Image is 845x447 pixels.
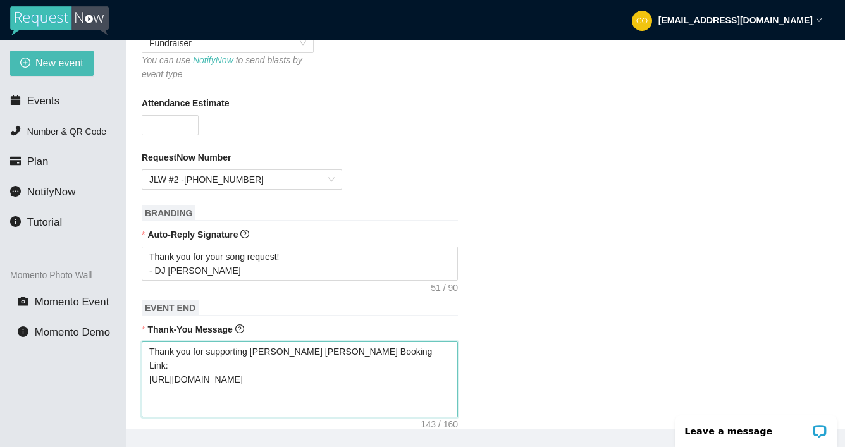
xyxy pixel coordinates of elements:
[142,53,314,81] div: You can use to send blasts by event type
[35,326,110,338] span: Momento Demo
[667,407,845,447] iframe: LiveChat chat widget
[240,230,249,238] span: question-circle
[142,341,458,417] textarea: Thank you for supporting [PERSON_NAME] [PERSON_NAME] Booking Link: [URL][DOMAIN_NAME]
[147,324,232,334] b: Thank-You Message
[142,150,231,164] b: RequestNow Number
[235,324,244,333] span: question-circle
[10,186,21,197] span: message
[658,15,813,25] strong: [EMAIL_ADDRESS][DOMAIN_NAME]
[142,247,458,281] textarea: Thank you for your song request! - DJ [PERSON_NAME]
[147,230,238,240] b: Auto-Reply Signature
[149,34,306,52] span: Fundraiser
[35,296,109,308] span: Momento Event
[20,58,30,70] span: plus-circle
[27,156,49,168] span: Plan
[27,216,62,228] span: Tutorial
[35,55,83,71] span: New event
[193,55,233,65] a: NotifyNow
[27,186,75,198] span: NotifyNow
[142,300,199,316] span: EVENT END
[18,326,28,337] span: info-circle
[632,11,652,31] img: 80ccb84ea51d40aec798d9c2fdf281a2
[10,6,109,35] img: RequestNow
[142,205,195,221] span: BRANDING
[10,125,21,136] span: phone
[142,96,229,110] b: Attendance Estimate
[149,170,335,189] span: JLW #2 - [PHONE_NUMBER]
[816,17,822,23] span: down
[18,296,28,307] span: camera
[10,156,21,166] span: credit-card
[10,216,21,227] span: info-circle
[27,126,106,137] span: Number & QR Code
[10,51,94,76] button: plus-circleNew event
[27,95,59,107] span: Events
[10,95,21,106] span: calendar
